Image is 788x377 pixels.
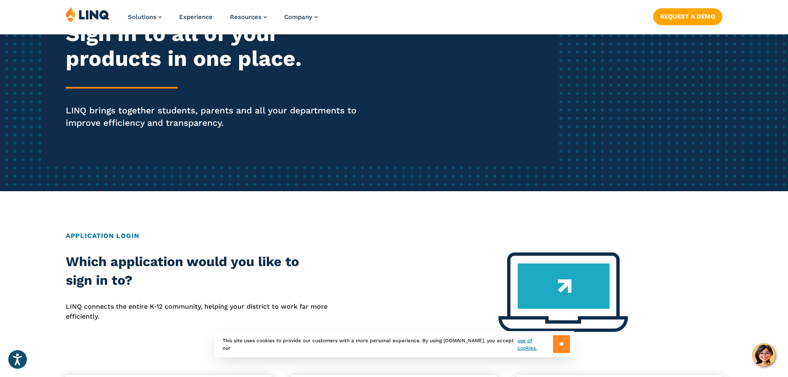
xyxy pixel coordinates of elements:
a: Solutions [128,13,162,21]
a: Request a Demo [653,8,722,25]
span: Resources [230,13,261,21]
a: Company [284,13,318,21]
h2: Application Login [66,231,722,241]
nav: Primary Navigation [128,7,318,34]
button: Hello, have a question? Let’s chat. [752,343,776,367]
p: LINQ brings together students, parents and all your departments to improve efficiency and transpa... [66,104,369,129]
a: Experience [179,13,213,21]
p: LINQ connects the entire K‑12 community, helping your district to work far more efficiently. [66,302,328,322]
nav: Button Navigation [653,7,722,25]
a: use of cookies. [517,337,553,352]
span: Solutions [128,13,156,21]
a: Resources [230,13,267,21]
h2: Which application would you like to sign in to? [66,252,328,290]
div: This site uses cookies to provide our customers with a more personal experience. By using [DOMAIN... [214,331,574,357]
span: Company [284,13,312,21]
h2: Sign in to all of your products in one place. [66,22,369,71]
img: LINQ | K‑12 Software [66,7,110,22]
